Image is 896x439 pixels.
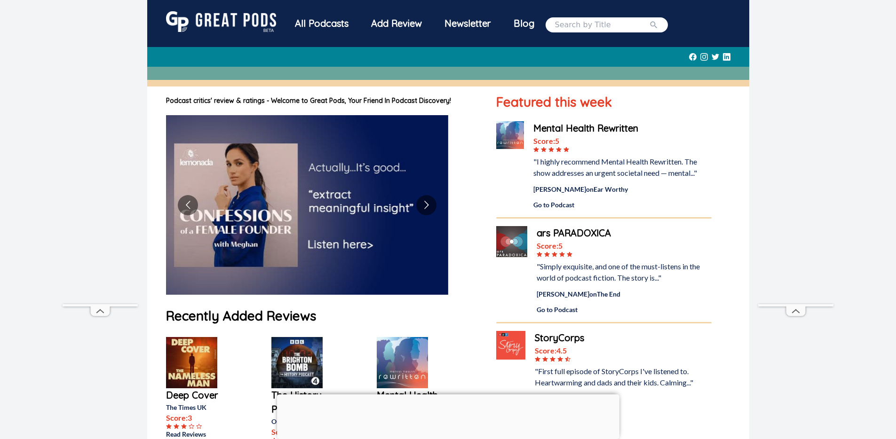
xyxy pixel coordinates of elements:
img: The History Podcast [271,337,323,388]
iframe: Advertisement [63,22,138,304]
a: ars PARADOXICA [537,226,711,240]
h1: Featured this week [496,92,711,112]
img: Mental Health Rewritten [377,337,428,388]
img: ars PARADOXICA [496,226,527,257]
a: Newsletter [433,11,502,38]
a: Deep Cover [166,388,241,402]
img: Mental Health Rewritten [496,121,524,149]
div: "I highly recommend Mental Health Rewritten. The show addresses an urgent societal need — mental..." [533,156,711,179]
input: Search by Title [555,19,649,31]
iframe: Advertisement [758,22,833,304]
img: image [166,115,448,295]
img: StoryCorps [496,331,525,360]
a: Add Review [360,11,433,36]
h1: Recently Added Reviews [166,306,478,326]
div: "First full episode of StoryCorps I've listened to. Heartwarming and dads and their kids. Calming... [535,366,712,388]
p: Orecchiabile Newsletter [271,416,347,426]
a: Mental Health Rewritten [533,121,711,135]
a: The History Podcast [271,388,347,416]
a: StoryCorps [535,331,712,345]
div: All Podcasts [284,11,360,36]
div: Score: 5 [533,135,711,147]
iframe: Advertisement [277,394,619,437]
a: Read Reviews [166,429,241,439]
h1: Podcast critics' review & ratings - Welcome to Great Pods, Your Friend In Podcast Discovery! [166,96,478,106]
button: Go to next slide [416,195,436,215]
a: Go to Podcast [533,200,711,210]
a: Go to Podcast [537,305,711,314]
p: Score: 5 [271,426,347,438]
p: Score: 3 [166,412,241,423]
a: Mental Health Rewritten [377,388,452,416]
div: [PERSON_NAME] on Ear Worthy [533,184,711,194]
button: Go to previous slide [178,195,198,215]
a: Blog [502,11,546,36]
img: Deep Cover [166,337,217,388]
img: GreatPods [166,11,276,32]
p: The Times UK [166,402,241,412]
div: "Simply exquisite, and one of the must-listens in the world of podcast fiction. The story is..." [537,261,711,283]
a: Go to Podcast [535,409,712,419]
div: [PERSON_NAME] on [535,394,712,404]
a: All Podcasts [284,11,360,38]
div: Score: 4.5 [535,345,712,356]
div: Newsletter [433,11,502,36]
div: Score: 5 [537,240,711,251]
div: [PERSON_NAME] on The End [537,289,711,299]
